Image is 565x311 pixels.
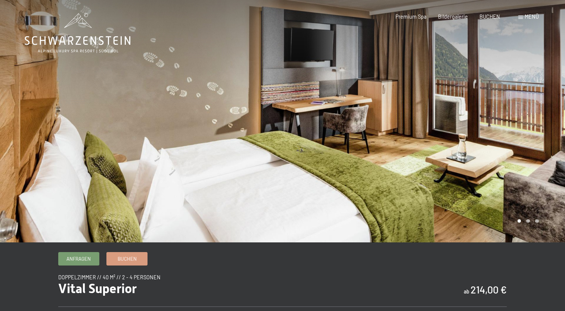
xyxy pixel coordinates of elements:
[525,13,539,20] span: Menü
[58,274,161,280] span: Doppelzimmer // 40 m² // 2 - 4 Personen
[395,13,426,20] a: Premium Spa
[438,13,468,20] a: Bildergalerie
[479,13,500,20] a: BUCHEN
[118,255,137,262] span: Buchen
[59,252,99,265] a: Anfragen
[66,255,91,262] span: Anfragen
[464,288,469,295] span: ab
[58,281,137,296] span: Vital Superior
[471,283,507,295] b: 214,00 €
[107,252,147,265] a: Buchen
